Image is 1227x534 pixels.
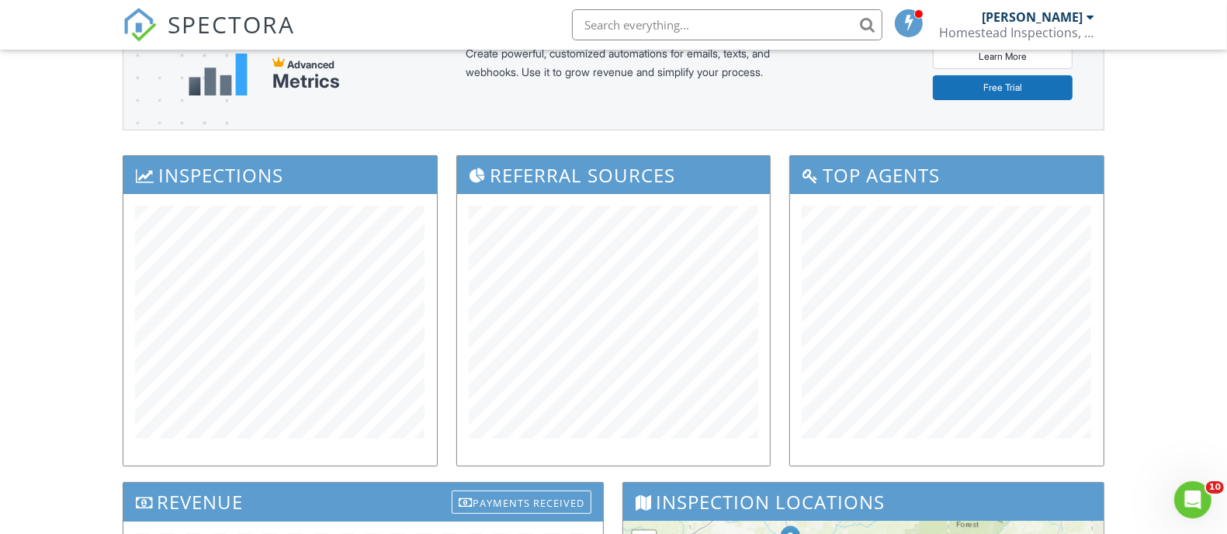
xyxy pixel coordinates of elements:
[123,483,603,521] h3: Revenue
[168,8,295,40] span: SPECTORA
[123,8,157,42] img: The Best Home Inspection Software - Spectora
[457,156,771,194] h3: Referral Sources
[939,25,1094,40] div: Homestead Inspections, LLC
[287,58,334,71] span: Advanced
[123,21,295,54] a: SPECTORA
[123,19,228,191] img: advanced-banner-bg-f6ff0eecfa0ee76150a1dea9fec4b49f333892f74bc19f1b897a312d7a1b2ff3.png
[572,9,882,40] input: Search everything...
[452,491,591,514] div: Payments Received
[272,71,340,92] div: Metrics
[466,44,807,105] div: Create powerful, customized automations for emails, texts, and webhooks. Use it to grow revenue a...
[123,156,437,194] h3: Inspections
[1174,481,1211,518] iframe: Intercom live chat
[933,44,1073,69] a: Learn More
[452,487,591,512] a: Payments Received
[933,75,1073,100] a: Free Trial
[189,54,248,95] img: metrics-aadfce2e17a16c02574e7fc40e4d6b8174baaf19895a402c862ea781aae8ef5b.svg
[790,156,1104,194] h3: Top Agents
[982,9,1083,25] div: [PERSON_NAME]
[1206,481,1224,494] span: 10
[623,483,1103,521] h3: Inspection Locations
